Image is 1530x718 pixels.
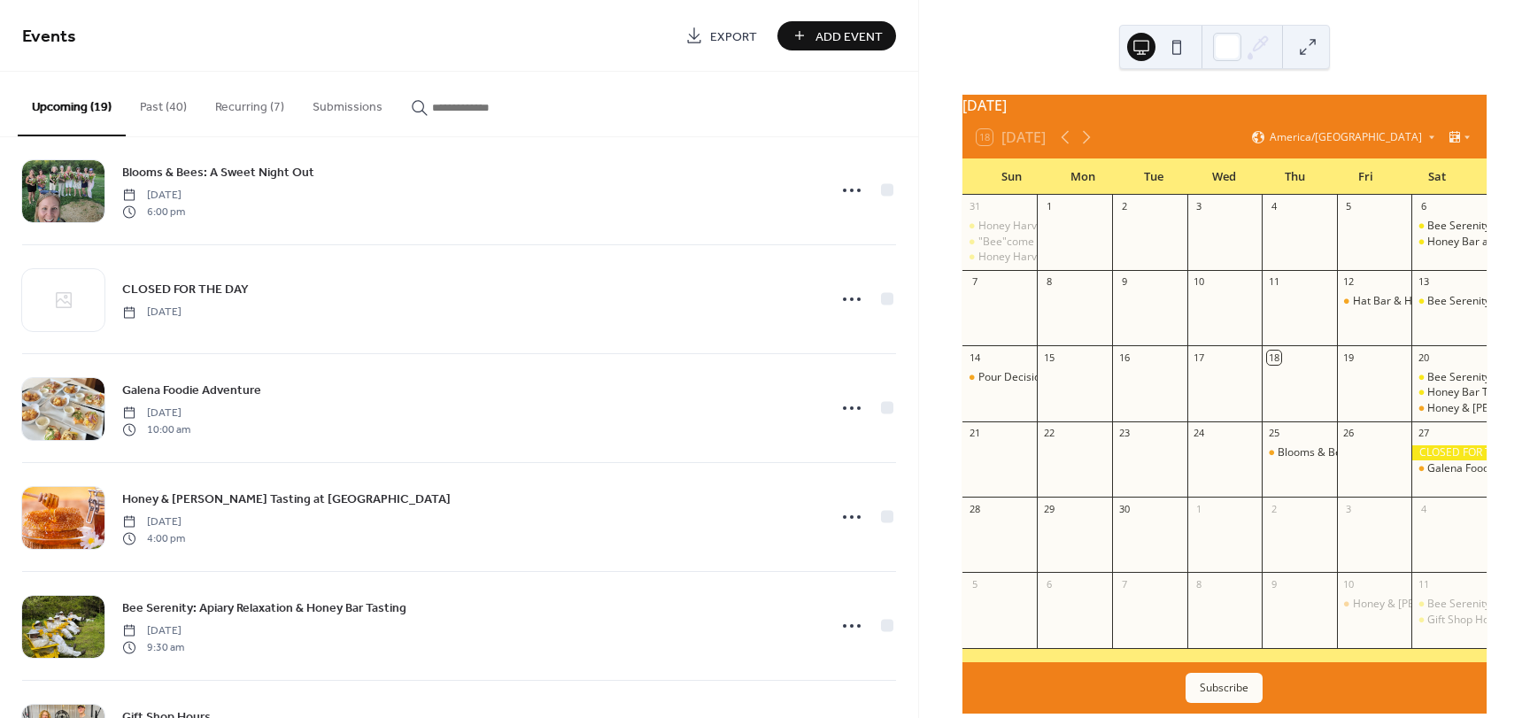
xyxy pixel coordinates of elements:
div: Wed [1189,159,1260,195]
div: Blooms & Bees: A Sweet Night Out [1278,445,1448,460]
div: Mon [1047,159,1118,195]
div: [DATE] [962,95,1487,116]
div: 12 [1342,275,1356,289]
div: 21 [968,427,981,440]
div: Honey Harvest- From Frame to Bottle [962,219,1038,234]
div: 4 [1267,200,1280,213]
span: Export [710,27,757,46]
button: Add Event [777,21,896,50]
div: 29 [1042,502,1055,515]
span: Galena Foodie Adventure [122,382,261,400]
div: Bee Serenity: Apiary Relaxation & Honey Bar Tasting [1411,597,1487,612]
span: Blooms & Bees: A Sweet Night Out [122,164,314,182]
div: Gift Shop Hours [1411,613,1487,628]
span: 6:00 pm [122,204,185,220]
div: 10 [1193,275,1206,289]
a: Export [672,21,770,50]
button: Upcoming (19) [18,72,126,136]
div: 15 [1042,351,1055,364]
div: Hat Bar & Honey Bar Event [1337,294,1412,309]
div: 25 [1267,427,1280,440]
span: Events [22,19,76,54]
div: 17 [1193,351,1206,364]
span: 9:30 am [122,639,184,655]
div: Honey & Mead Tasting at Eagle Ridge [1411,401,1487,416]
div: 26 [1342,427,1356,440]
a: Blooms & Bees: A Sweet Night Out [122,162,314,182]
div: 11 [1417,577,1430,591]
div: 1 [1193,502,1206,515]
span: [DATE] [122,188,185,204]
div: 18 [1267,351,1280,364]
div: "Bee"come a Beekeeper Experience [978,235,1157,250]
div: 6 [1417,200,1430,213]
div: 19 [1342,351,1356,364]
div: Pour Decisions & Sweet Addictions [978,370,1149,385]
span: [DATE] [122,514,185,530]
a: CLOSED FOR THE DAY [122,279,249,299]
div: 2 [1267,502,1280,515]
a: Honey & [PERSON_NAME] Tasting at [GEOGRAPHIC_DATA] [122,489,451,509]
span: Honey & [PERSON_NAME] Tasting at [GEOGRAPHIC_DATA] [122,490,451,509]
div: 7 [968,275,981,289]
div: Honey & Mead Tasting at Eagle Ridge [1337,597,1412,612]
div: Blooms & Bees: A Sweet Night Out [1262,445,1337,460]
div: 10 [1342,577,1356,591]
div: Sun [977,159,1047,195]
div: Tue [1118,159,1189,195]
div: Honey Bar Tasting & Gift Shop Hours [1411,385,1487,400]
div: 14 [968,351,981,364]
div: 31 [968,200,981,213]
div: 24 [1193,427,1206,440]
div: Bee Serenity: Apiary Relaxation & Honey Bar Tasting [1411,219,1487,234]
span: CLOSED FOR THE DAY [122,281,249,299]
div: 23 [1117,427,1131,440]
div: 3 [1193,200,1206,213]
div: 4 [1417,502,1430,515]
span: 4:00 pm [122,530,185,546]
span: [DATE] [122,305,182,320]
div: Pour Decisions & Sweet Addictions [962,370,1038,385]
div: CLOSED FOR THE DAY [1411,445,1487,460]
div: Gift Shop Hours [1427,613,1505,628]
div: 8 [1042,275,1055,289]
div: 22 [1042,427,1055,440]
div: Honey Harvest- From Frame to Bottle [978,250,1163,265]
div: 9 [1117,275,1131,289]
div: 11 [1267,275,1280,289]
div: Bee Serenity: Apiary Relaxation & Honey Bar Tasting [1411,370,1487,385]
div: 3 [1342,502,1356,515]
div: 27 [1417,427,1430,440]
div: "Bee"come a Beekeeper Experience [962,235,1038,250]
div: 30 [1117,502,1131,515]
span: [DATE] [122,623,184,639]
div: 9 [1267,577,1280,591]
span: Add Event [815,27,883,46]
div: 5 [968,577,981,591]
div: 6 [1042,577,1055,591]
div: Sat [1402,159,1472,195]
div: 20 [1417,351,1430,364]
div: 1 [1042,200,1055,213]
div: Honey Bar and Store Hours [1411,235,1487,250]
div: Honey Harvest- From Frame to Bottle [978,219,1163,234]
span: [DATE] [122,405,190,421]
div: 2 [1117,200,1131,213]
div: Fri [1331,159,1402,195]
div: Honey Harvest- From Frame to Bottle [962,250,1038,265]
div: Bee Serenity: Apiary Relaxation & Honey Bar Tasting [1411,294,1487,309]
div: Galena Foodie Adventure [1411,461,1487,476]
span: Bee Serenity: Apiary Relaxation & Honey Bar Tasting [122,599,406,618]
div: 16 [1117,351,1131,364]
button: Past (40) [126,72,201,135]
span: 10:00 am [122,421,190,437]
a: Bee Serenity: Apiary Relaxation & Honey Bar Tasting [122,598,406,618]
div: Hat Bar & Honey Bar Event [1353,294,1487,309]
span: America/[GEOGRAPHIC_DATA] [1270,132,1422,143]
button: Recurring (7) [201,72,298,135]
div: 5 [1342,200,1356,213]
div: 7 [1117,577,1131,591]
div: 13 [1417,275,1430,289]
div: 8 [1193,577,1206,591]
